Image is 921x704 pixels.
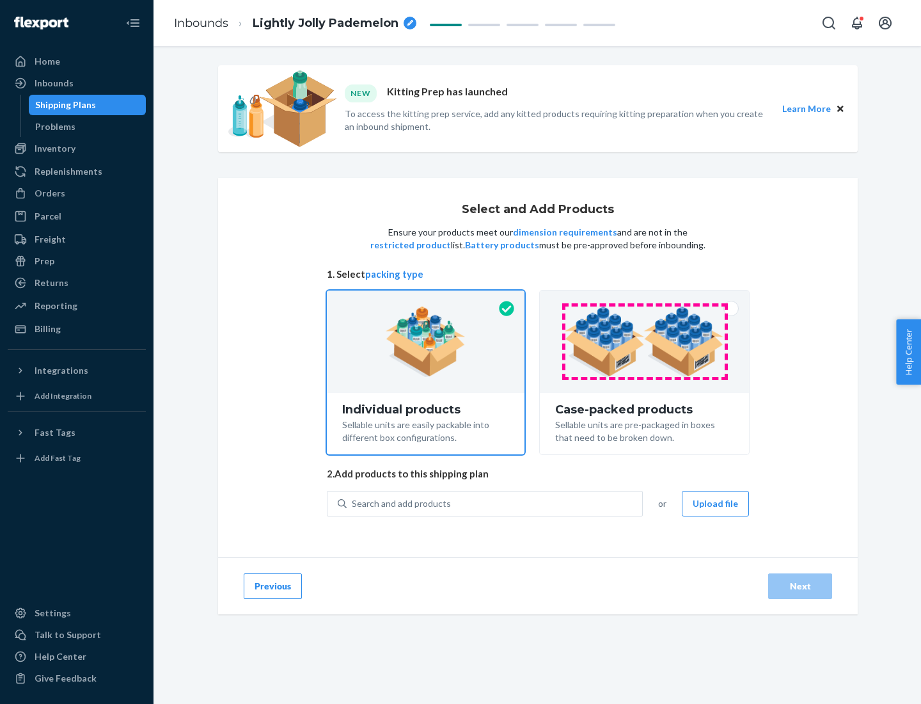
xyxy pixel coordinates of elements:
button: dimension requirements [513,226,617,239]
a: Problems [29,116,146,137]
div: Parcel [35,210,61,223]
div: Integrations [35,364,88,377]
a: Reporting [8,296,146,316]
button: Learn More [782,102,831,116]
div: Give Feedback [35,672,97,685]
div: Returns [35,276,68,289]
a: Returns [8,273,146,293]
div: Add Integration [35,390,91,401]
a: Help Center [8,646,146,667]
span: 1. Select [327,268,749,281]
div: Replenishments [35,165,102,178]
a: Orders [8,183,146,204]
div: Inbounds [35,77,74,90]
div: Fast Tags [35,426,75,439]
div: Freight [35,233,66,246]
button: Close [833,102,847,116]
button: Integrations [8,360,146,381]
a: Replenishments [8,161,146,182]
button: Open notifications [844,10,870,36]
button: Battery products [465,239,539,252]
img: Flexport logo [14,17,68,29]
button: packing type [365,268,423,281]
a: Billing [8,319,146,339]
a: Home [8,51,146,72]
a: Shipping Plans [29,95,146,115]
a: Add Fast Tag [8,448,146,468]
button: Open account menu [872,10,898,36]
div: Home [35,55,60,68]
img: case-pack.59cecea509d18c883b923b81aeac6d0b.png [565,307,724,377]
div: Talk to Support [35,628,101,641]
div: Sellable units are easily packable into different box configurations. [342,416,509,444]
a: Freight [8,229,146,250]
button: Fast Tags [8,422,146,443]
img: individual-pack.facf35554cb0f1810c75b2bd6df2d64e.png [386,307,466,377]
a: Add Integration [8,386,146,406]
button: Close Navigation [120,10,146,36]
a: Prep [8,251,146,271]
ol: breadcrumbs [164,4,427,42]
button: restricted product [370,239,451,252]
div: Case-packed products [555,403,734,416]
p: To access the kitting prep service, add any kitted products requiring kitting preparation when yo... [345,108,771,133]
a: Inbounds [174,16,228,30]
span: Lightly Jolly Pademelon [253,15,398,32]
button: Upload file [682,491,749,516]
div: Sellable units are pre-packaged in boxes that need to be broken down. [555,416,734,444]
h1: Select and Add Products [462,204,614,216]
div: Add Fast Tag [35,452,81,463]
button: Help Center [896,319,921,385]
div: Billing [35,323,61,335]
div: Help Center [35,650,86,663]
div: Reporting [35,300,77,312]
button: Next [768,573,832,599]
a: Inventory [8,138,146,159]
div: Orders [35,187,65,200]
a: Inbounds [8,73,146,93]
div: Shipping Plans [35,99,96,111]
p: Kitting Prep has launched [387,84,508,102]
a: Parcel [8,206,146,227]
div: Individual products [342,403,509,416]
div: Problems [35,120,75,133]
div: Next [779,580,821,593]
button: Open Search Box [816,10,842,36]
span: or [658,497,666,510]
div: Prep [35,255,54,268]
button: Give Feedback [8,668,146,689]
div: NEW [345,84,377,102]
button: Previous [244,573,302,599]
a: Settings [8,603,146,623]
div: Settings [35,607,71,620]
div: Search and add products [352,497,451,510]
p: Ensure your products meet our and are not in the list. must be pre-approved before inbounding. [369,226,707,252]
span: 2. Add products to this shipping plan [327,467,749,481]
a: Talk to Support [8,625,146,645]
div: Inventory [35,142,75,155]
